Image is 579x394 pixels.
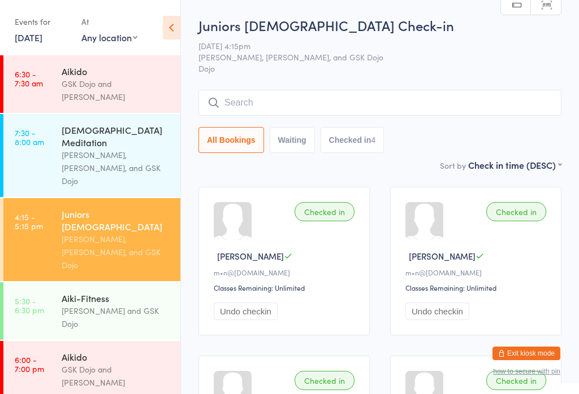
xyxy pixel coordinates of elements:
[295,202,355,221] div: Checked in
[15,296,44,314] time: 5:30 - 6:30 pm
[321,127,384,153] button: Checked in4
[62,77,171,103] div: GSK Dojo and [PERSON_NAME]
[198,16,561,34] h2: Juniors [DEMOGRAPHIC_DATA] Check-in
[62,233,171,272] div: [PERSON_NAME], [PERSON_NAME], and GSK Dojo
[15,128,44,146] time: 7:30 - 8:00 am
[468,159,561,171] div: Check in time (DESC)
[15,12,70,31] div: Events for
[15,31,42,43] a: [DATE]
[62,351,171,363] div: Aikido
[81,31,137,43] div: Any location
[198,127,264,153] button: All Bookings
[405,303,469,320] button: Undo checkin
[217,250,284,262] span: [PERSON_NAME]
[15,212,43,230] time: 4:15 - 5:15 pm
[409,250,476,262] span: [PERSON_NAME]
[493,367,560,375] button: how to secure with pin
[62,148,171,187] div: [PERSON_NAME], [PERSON_NAME], and GSK Dojo
[405,268,550,277] div: m•n@[DOMAIN_NAME]
[62,292,171,304] div: Aiki-Fitness
[62,208,171,233] div: Juniors [DEMOGRAPHIC_DATA]
[81,12,137,31] div: At
[405,283,550,292] div: Classes Remaining: Unlimited
[371,135,375,145] div: 4
[15,355,44,373] time: 6:00 - 7:00 pm
[486,371,546,390] div: Checked in
[270,127,315,153] button: Waiting
[3,282,180,340] a: 5:30 -6:30 pmAiki-Fitness[PERSON_NAME] and GSK Dojo
[62,363,171,389] div: GSK Dojo and [PERSON_NAME]
[295,371,355,390] div: Checked in
[3,198,180,281] a: 4:15 -5:15 pmJuniors [DEMOGRAPHIC_DATA][PERSON_NAME], [PERSON_NAME], and GSK Dojo
[198,63,561,74] span: Dojo
[492,347,560,360] button: Exit kiosk mode
[15,69,43,87] time: 6:30 - 7:30 am
[486,202,546,221] div: Checked in
[62,304,171,330] div: [PERSON_NAME] and GSK Dojo
[214,303,278,320] button: Undo checkin
[3,55,180,113] a: 6:30 -7:30 amAikidoGSK Dojo and [PERSON_NAME]
[198,40,544,51] span: [DATE] 4:15pm
[62,65,171,77] div: Aikido
[440,160,466,171] label: Sort by
[3,114,180,197] a: 7:30 -8:00 am[DEMOGRAPHIC_DATA] Meditation[PERSON_NAME], [PERSON_NAME], and GSK Dojo
[62,124,171,148] div: [DEMOGRAPHIC_DATA] Meditation
[214,268,358,277] div: m•n@[DOMAIN_NAME]
[198,51,544,63] span: [PERSON_NAME], [PERSON_NAME], and GSK Dojo
[214,283,358,292] div: Classes Remaining: Unlimited
[198,90,561,116] input: Search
